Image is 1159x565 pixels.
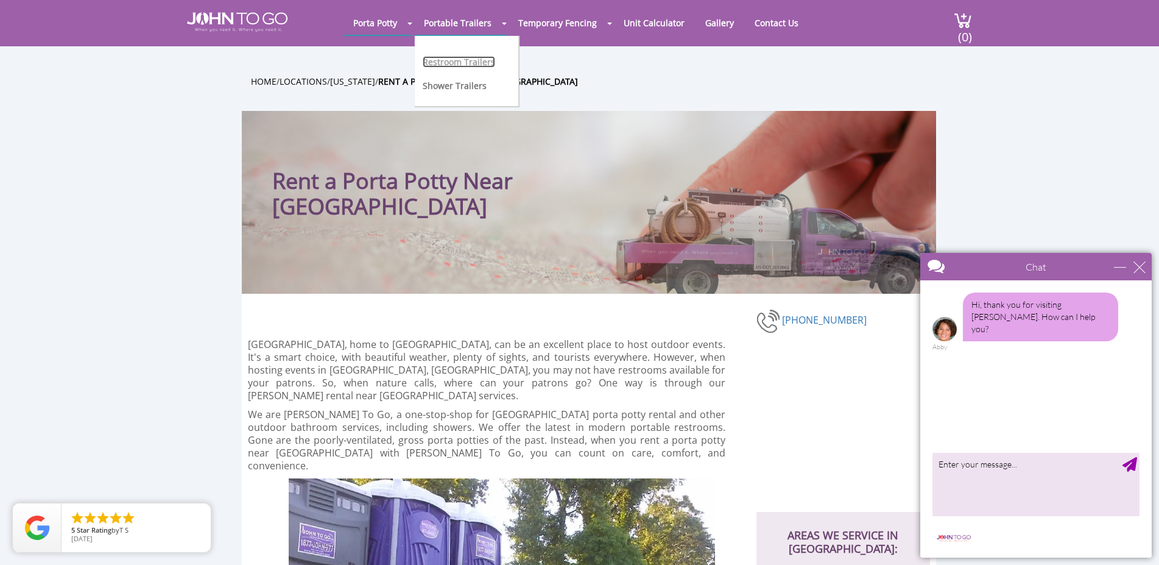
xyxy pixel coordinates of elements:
[71,534,93,543] span: [DATE]
[71,525,75,535] span: 5
[280,76,327,87] a: Locations
[251,74,945,88] ul: / / /
[187,12,287,32] img: JOHN to go
[615,11,694,35] a: Unit Calculator
[77,525,111,535] span: Star Rating
[248,408,726,472] p: We are [PERSON_NAME] To Go, a one-stop-shop for [GEOGRAPHIC_DATA] porta potty rental and other ou...
[251,76,277,87] a: Home
[25,516,49,540] img: Review Rating
[119,525,129,535] span: T S
[957,19,972,45] span: (0)
[70,511,85,525] li: 
[378,76,578,87] a: Rent a Porta Potty Near [GEOGRAPHIC_DATA]
[108,511,123,525] li: 
[96,511,110,525] li: 
[415,11,501,35] a: Portable Trailers
[696,11,743,35] a: Gallery
[344,11,406,35] a: Porta Potty
[769,512,918,555] h2: AREAS WE SERVICE IN [GEOGRAPHIC_DATA]:
[756,308,782,335] img: phone-number
[782,313,867,327] a: [PHONE_NUMBER]
[121,511,136,525] li: 
[248,338,726,402] p: [GEOGRAPHIC_DATA], home to [GEOGRAPHIC_DATA], can be an excellent place to host outdoor events. I...
[272,135,665,219] h1: Rent a Porta Potty Near [GEOGRAPHIC_DATA]
[601,180,930,294] img: Truck
[71,527,201,535] span: by
[913,246,1159,565] iframe: Live Chat Box
[330,76,375,87] a: [US_STATE]
[509,11,606,35] a: Temporary Fencing
[745,11,808,35] a: Contact Us
[954,12,972,29] img: cart a
[83,511,97,525] li: 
